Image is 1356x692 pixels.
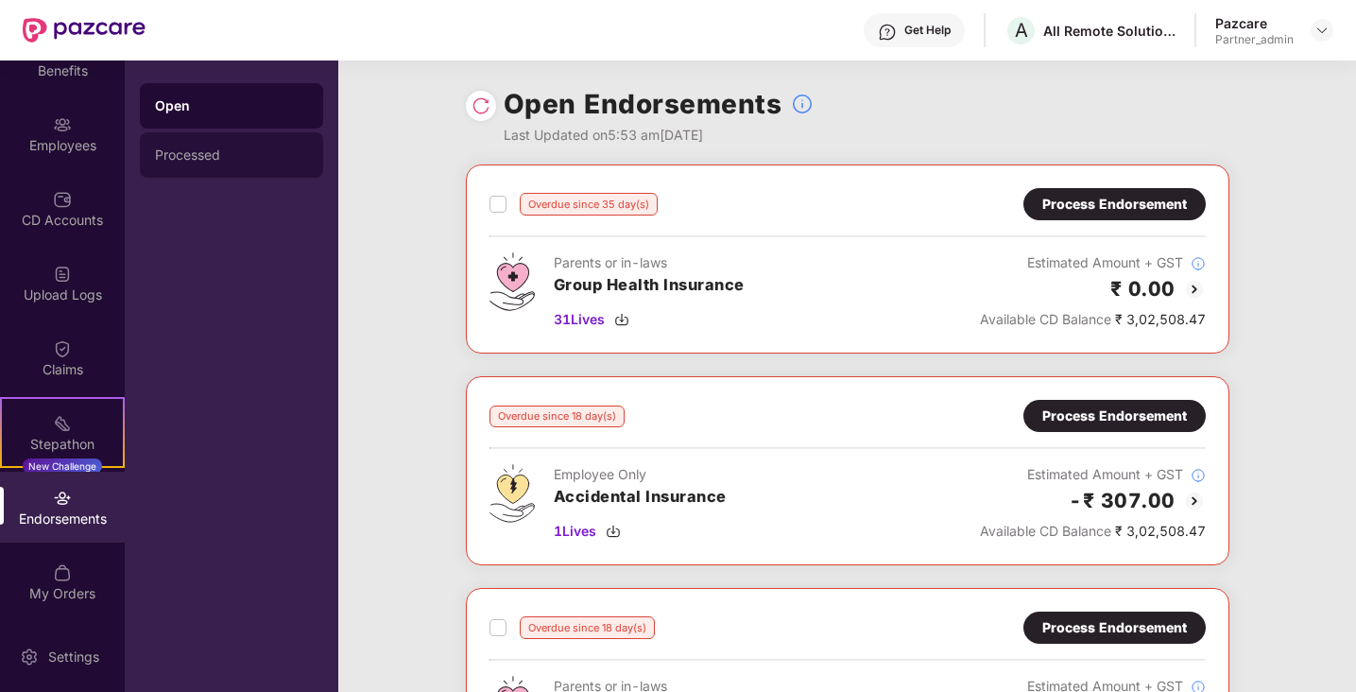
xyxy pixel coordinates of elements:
span: A [1015,19,1028,42]
div: ₹ 3,02,508.47 [980,521,1206,542]
img: svg+xml;base64,PHN2ZyBpZD0iVXBsb2FkX0xvZ3MiIGRhdGEtbmFtZT0iVXBsb2FkIExvZ3MiIHhtbG5zPSJodHRwOi8vd3... [53,265,72,284]
div: Settings [43,648,105,666]
img: svg+xml;base64,PHN2ZyB4bWxucz0iaHR0cDovL3d3dy53My5vcmcvMjAwMC9zdmciIHdpZHRoPSI0OS4zMjEiIGhlaWdodD... [489,464,535,523]
img: svg+xml;base64,PHN2ZyBpZD0iQ0RfQWNjb3VudHMiIGRhdGEtbmFtZT0iQ0QgQWNjb3VudHMiIHhtbG5zPSJodHRwOi8vd3... [53,190,72,209]
div: Employee Only [554,464,727,485]
div: Processed [155,147,308,163]
div: Partner_admin [1215,32,1294,47]
span: 31 Lives [554,309,605,330]
h1: Open Endorsements [504,83,782,125]
div: New Challenge [23,458,102,474]
h2: ₹ 0.00 [1110,273,1176,304]
img: svg+xml;base64,PHN2ZyBpZD0iRG93bmxvYWQtMzJ4MzIiIHhtbG5zPSJodHRwOi8vd3d3LnczLm9yZy8yMDAwL3N2ZyIgd2... [606,524,621,539]
div: Pazcare [1215,14,1294,32]
img: svg+xml;base64,PHN2ZyBpZD0iRHJvcGRvd24tMzJ4MzIiIHhtbG5zPSJodHRwOi8vd3d3LnczLm9yZy8yMDAwL3N2ZyIgd2... [1314,23,1330,38]
img: svg+xml;base64,PHN2ZyB4bWxucz0iaHR0cDovL3d3dy53My5vcmcvMjAwMC9zdmciIHdpZHRoPSI0Ny43MTQiIGhlaWdodD... [489,252,535,311]
img: svg+xml;base64,PHN2ZyB4bWxucz0iaHR0cDovL3d3dy53My5vcmcvMjAwMC9zdmciIHdpZHRoPSIyMSIgaGVpZ2h0PSIyMC... [53,414,72,433]
div: Open [155,96,308,115]
div: Process Endorsement [1042,194,1187,215]
div: Process Endorsement [1042,406,1187,426]
img: svg+xml;base64,PHN2ZyBpZD0iQmFjay0yMHgyMCIgeG1sbnM9Imh0dHA6Ly93d3cudzMub3JnLzIwMDAvc3ZnIiB3aWR0aD... [1183,278,1206,301]
img: svg+xml;base64,PHN2ZyBpZD0iSW5mb18tXzMyeDMyIiBkYXRhLW5hbWU9IkluZm8gLSAzMngzMiIgeG1sbnM9Imh0dHA6Ly... [791,93,814,115]
h2: -₹ 307.00 [1069,485,1176,516]
div: Last Updated on 5:53 am[DATE] [504,125,815,146]
div: Estimated Amount + GST [980,252,1206,273]
img: New Pazcare Logo [23,18,146,43]
img: svg+xml;base64,PHN2ZyBpZD0iU2V0dGluZy0yMHgyMCIgeG1sbnM9Imh0dHA6Ly93d3cudzMub3JnLzIwMDAvc3ZnIiB3aW... [20,648,39,666]
div: Stepathon [2,435,123,454]
h3: Accidental Insurance [554,485,727,510]
img: svg+xml;base64,PHN2ZyBpZD0iSGVscC0zMngzMiIgeG1sbnM9Imh0dHA6Ly93d3cudzMub3JnLzIwMDAvc3ZnIiB3aWR0aD... [878,23,897,42]
div: Overdue since 18 day(s) [489,406,625,427]
div: All Remote Solutions Private Limited [1043,22,1176,40]
img: svg+xml;base64,PHN2ZyBpZD0iQmFjay0yMHgyMCIgeG1sbnM9Imh0dHA6Ly93d3cudzMub3JnLzIwMDAvc3ZnIiB3aWR0aD... [1183,490,1206,512]
div: Process Endorsement [1042,617,1187,638]
img: svg+xml;base64,PHN2ZyBpZD0iQ2xhaW0iIHhtbG5zPSJodHRwOi8vd3d3LnczLm9yZy8yMDAwL3N2ZyIgd2lkdGg9IjIwIi... [53,339,72,358]
span: Available CD Balance [980,311,1111,327]
div: Parents or in-laws [554,252,745,273]
img: svg+xml;base64,PHN2ZyBpZD0iTXlfT3JkZXJzIiBkYXRhLW5hbWU9Ik15IE9yZGVycyIgeG1sbnM9Imh0dHA6Ly93d3cudz... [53,563,72,582]
img: svg+xml;base64,PHN2ZyBpZD0iRW5kb3JzZW1lbnRzIiB4bWxucz0iaHR0cDovL3d3dy53My5vcmcvMjAwMC9zdmciIHdpZH... [53,489,72,508]
img: svg+xml;base64,PHN2ZyBpZD0iRW1wbG95ZWVzIiB4bWxucz0iaHR0cDovL3d3dy53My5vcmcvMjAwMC9zdmciIHdpZHRoPS... [53,115,72,134]
h3: Group Health Insurance [554,273,745,298]
img: svg+xml;base64,PHN2ZyBpZD0iSW5mb18tXzMyeDMyIiBkYXRhLW5hbWU9IkluZm8gLSAzMngzMiIgeG1sbnM9Imh0dHA6Ly... [1191,256,1206,271]
img: svg+xml;base64,PHN2ZyBpZD0iRG93bmxvYWQtMzJ4MzIiIHhtbG5zPSJodHRwOi8vd3d3LnczLm9yZy8yMDAwL3N2ZyIgd2... [614,312,629,327]
img: svg+xml;base64,PHN2ZyBpZD0iUmVsb2FkLTMyeDMyIiB4bWxucz0iaHR0cDovL3d3dy53My5vcmcvMjAwMC9zdmciIHdpZH... [472,96,490,115]
span: Available CD Balance [980,523,1111,539]
div: Estimated Amount + GST [980,464,1206,485]
div: Overdue since 35 day(s) [520,193,658,216]
div: Overdue since 18 day(s) [520,616,655,639]
span: 1 Lives [554,521,596,542]
img: svg+xml;base64,PHN2ZyBpZD0iSW5mb18tXzMyeDMyIiBkYXRhLW5hbWU9IkluZm8gLSAzMngzMiIgeG1sbnM9Imh0dHA6Ly... [1191,468,1206,483]
div: Get Help [904,23,951,38]
div: ₹ 3,02,508.47 [980,309,1206,330]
